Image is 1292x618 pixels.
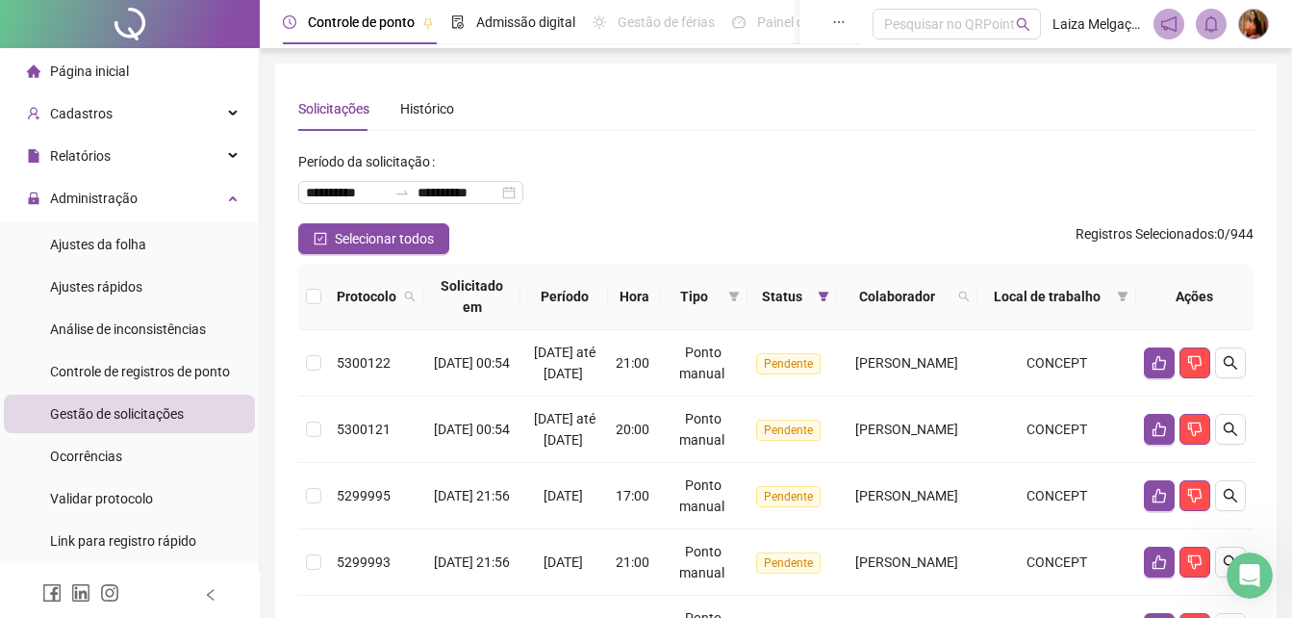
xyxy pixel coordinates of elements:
[728,291,740,302] span: filter
[1016,17,1030,32] span: search
[50,237,146,252] span: Ajustes da folha
[668,286,721,307] span: Tipo
[400,282,419,311] span: search
[337,286,396,307] span: Protocolo
[335,228,434,249] span: Selecionar todos
[283,15,296,29] span: clock-circle
[616,488,649,503] span: 17:00
[1239,10,1268,39] img: 85600
[298,146,443,177] label: Período da solicitação
[724,282,744,311] span: filter
[1152,488,1167,503] span: like
[977,463,1136,529] td: CONCEPT
[1160,15,1178,33] span: notification
[534,345,595,381] span: [DATE] até [DATE]
[855,488,958,503] span: [PERSON_NAME]
[50,533,196,549] span: Link para registro rápido
[616,422,649,437] span: 20:00
[756,353,821,374] span: Pendente
[27,64,40,78] span: home
[958,291,970,302] span: search
[337,554,391,570] span: 5299993
[593,15,606,29] span: sun
[337,488,391,503] span: 5299995
[476,14,575,30] span: Admissão digital
[1187,422,1203,437] span: dislike
[400,98,454,119] div: Histórico
[732,15,746,29] span: dashboard
[520,264,608,330] th: Período
[616,554,649,570] span: 21:00
[1187,355,1203,371] span: dislike
[50,279,142,295] span: Ajustes rápidos
[1187,488,1203,503] span: dislike
[977,397,1136,463] td: CONCEPT
[757,14,832,30] span: Painel do DP
[451,15,465,29] span: file-done
[977,330,1136,397] td: CONCEPT
[544,554,583,570] span: [DATE]
[679,477,724,514] span: Ponto manual
[608,264,660,330] th: Hora
[1223,422,1238,437] span: search
[204,588,217,602] span: left
[618,14,715,30] span: Gestão de férias
[756,553,821,574] span: Pendente
[71,583,90,603] span: linkedin
[422,17,434,29] span: pushpin
[337,355,391,371] span: 5300122
[404,291,416,302] span: search
[1152,355,1167,371] span: like
[394,185,410,200] span: to
[50,322,206,337] span: Análise de inconsistências
[616,355,649,371] span: 21:00
[1223,355,1238,371] span: search
[298,98,369,119] div: Solicitações
[855,355,958,371] span: [PERSON_NAME]
[954,282,974,311] span: search
[50,64,129,79] span: Página inicial
[1203,15,1220,33] span: bell
[50,148,111,164] span: Relatórios
[1144,286,1246,307] div: Ações
[100,583,119,603] span: instagram
[1223,488,1238,503] span: search
[985,286,1109,307] span: Local de trabalho
[1187,554,1203,570] span: dislike
[755,286,810,307] span: Status
[1076,223,1254,254] span: : 0 / 944
[679,411,724,448] span: Ponto manual
[1117,291,1128,302] span: filter
[50,191,138,206] span: Administração
[27,107,40,120] span: user-add
[314,232,327,245] span: check-square
[1152,422,1167,437] span: like
[394,185,410,200] span: swap-right
[50,364,230,379] span: Controle de registros de ponto
[434,422,510,437] span: [DATE] 00:54
[337,422,391,437] span: 5300121
[27,192,40,205] span: lock
[1227,553,1273,599] iframe: Intercom live chat
[534,411,595,448] span: [DATE] até [DATE]
[1223,554,1238,570] span: search
[544,488,583,503] span: [DATE]
[679,345,724,381] span: Ponto manual
[1152,554,1167,570] span: like
[756,486,821,507] span: Pendente
[298,223,449,254] button: Selecionar todos
[42,583,62,603] span: facebook
[756,420,821,441] span: Pendente
[50,406,184,422] span: Gestão de solicitações
[423,264,520,330] th: Solicitado em
[50,491,153,506] span: Validar protocolo
[1113,282,1132,311] span: filter
[434,355,510,371] span: [DATE] 00:54
[50,106,113,121] span: Cadastros
[832,15,846,29] span: ellipsis
[50,449,122,464] span: Ocorrências
[434,554,510,570] span: [DATE] 21:56
[855,422,958,437] span: [PERSON_NAME]
[814,282,833,311] span: filter
[855,554,958,570] span: [PERSON_NAME]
